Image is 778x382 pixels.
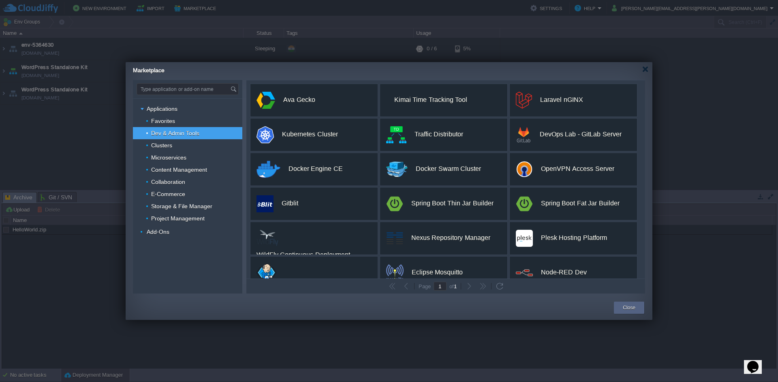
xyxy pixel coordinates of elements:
img: logo.png [516,161,533,178]
a: Add-Ons [146,228,171,235]
img: logomark.min.svg [516,92,532,109]
img: wildfly-logo-70px.png [256,229,279,246]
div: Ava Gecko [283,91,315,108]
a: Collaboration [150,178,186,186]
div: WildFly Continuous Deployment [256,246,350,263]
img: k8s-logo.png [256,126,274,143]
div: Node-RED Dev [541,264,587,281]
img: app.svg [256,92,275,109]
div: OpenVPN Access Server [541,160,614,177]
a: Dev & Admin Tools [150,129,201,137]
img: jenkins-jelastic.png [256,264,276,281]
img: public.php [386,126,406,143]
img: docker-engine-logo-2.png [256,161,280,178]
span: Marketplace [133,67,165,73]
div: Nexus Repository Manager [411,229,490,246]
div: Kubernetes Cluster [282,126,338,143]
img: spring-boot-logo.png [516,195,533,212]
div: Page [416,283,434,289]
a: Project Management [150,215,206,222]
a: E-Commerce [150,190,186,198]
img: spring-boot-logo.png [386,195,403,212]
a: Storage & File Manager [150,203,214,210]
img: gitlab-logo.png [516,126,532,143]
img: mosquitto-logo.png [386,264,404,281]
iframe: chat widget [744,350,770,374]
a: Microservices [150,154,188,161]
div: Kimai Time Tracking Tool [394,91,467,108]
div: Spring Boot Thin Jar Builder [411,195,494,212]
span: 1 [454,283,457,289]
img: public.php [256,195,274,212]
a: Content Management [150,166,208,173]
img: Nexus.png [386,230,403,247]
div: Laravel nGINX [540,91,583,108]
div: of [447,283,460,289]
img: docker-swarm-logo-89x70.png [386,161,408,178]
div: Traffic Distributor [415,126,463,143]
img: node-red-logo.png [516,264,533,281]
a: Favorites [150,117,176,125]
button: Close [623,304,635,312]
a: Clusters [150,142,173,149]
img: plesk.png [516,230,533,247]
div: Plesk Hosting Platform [541,229,607,246]
div: DevOps Lab - GitLab Server [540,126,622,143]
div: Docker Engine CE [289,160,343,177]
div: Docker Swarm Cluster [416,160,481,177]
div: Spring Boot Fat Jar Builder [541,195,620,212]
a: Applications [146,105,179,112]
div: Gitblit [282,195,298,212]
div: Eclipse Mosquitto [412,264,463,281]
